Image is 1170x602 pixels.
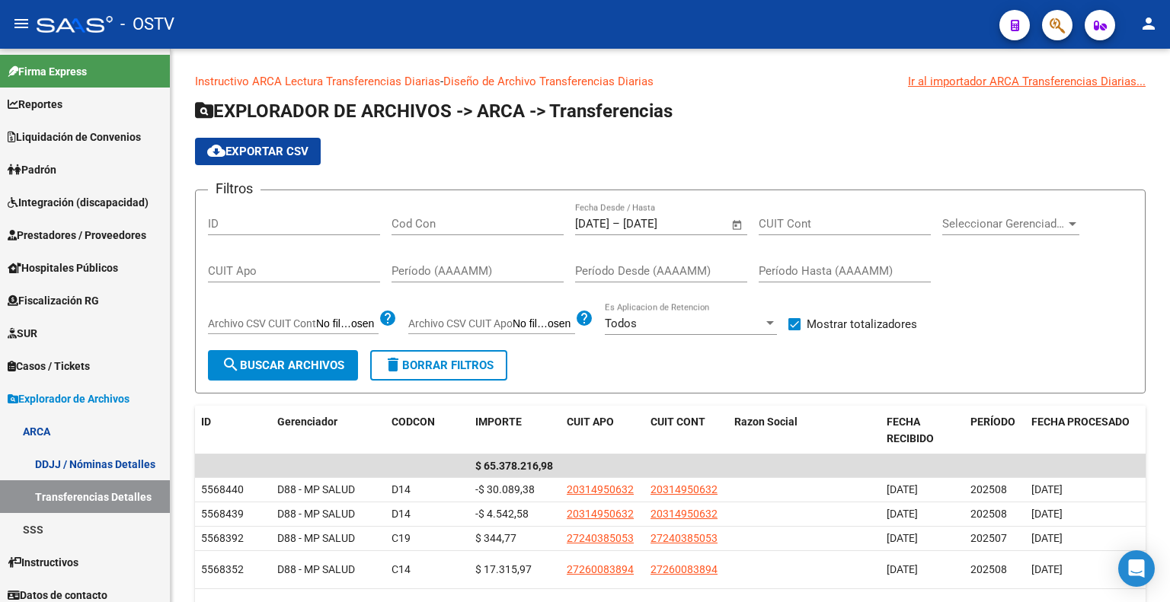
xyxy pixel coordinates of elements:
span: D14 [392,483,411,495]
span: [DATE] [887,508,918,520]
span: -$ 30.089,38 [475,483,535,495]
span: PERÍODO [970,416,1015,428]
span: [DATE] [1031,563,1063,575]
div: Open Intercom Messenger [1118,550,1155,587]
span: D14 [392,508,411,520]
span: Gerenciador [277,416,337,428]
span: Exportar CSV [207,145,308,158]
span: $ 17.315,97 [475,563,532,575]
span: IMPORTE [475,416,522,428]
span: CODCON [392,416,435,428]
span: Liquidación de Convenios [8,129,141,145]
span: EXPLORADOR DE ARCHIVOS -> ARCA -> Transferencias [195,100,673,122]
span: 27260083894 [567,563,634,575]
input: Start date [575,217,609,231]
span: Hospitales Públicos [8,260,118,276]
datatable-header-cell: CODCON [385,406,439,456]
span: SUR [8,325,37,342]
button: Borrar Filtros [370,350,507,381]
p: - [195,73,1146,90]
span: – [612,217,620,231]
span: Padrón [8,161,56,178]
datatable-header-cell: IMPORTE [469,406,561,456]
datatable-header-cell: FECHA RECIBIDO [881,406,964,456]
span: 27240385053 [651,532,718,544]
span: 202508 [970,508,1007,520]
span: 20314950632 [651,483,718,495]
span: 20314950632 [567,508,634,520]
span: Buscar Archivos [222,358,344,372]
span: - OSTV [120,8,174,41]
mat-icon: help [379,309,397,327]
span: 202507 [970,532,1007,544]
span: D88 - MP SALUD [277,532,355,544]
mat-icon: delete [384,355,402,374]
span: CUIT CONT [651,416,705,428]
mat-icon: cloud_download [207,142,225,160]
span: $ 65.378.216,98 [475,460,553,472]
span: -$ 4.542,58 [475,508,529,520]
h3: Filtros [208,178,261,199]
span: 5568439 [201,508,244,520]
button: Buscar Archivos [208,350,358,381]
span: Mostrar totalizadores [807,315,917,333]
span: [DATE] [1031,508,1063,520]
datatable-header-cell: Razon Social [728,406,881,456]
span: 27240385053 [567,532,634,544]
mat-icon: search [222,355,240,374]
span: D88 - MP SALUD [277,563,355,575]
button: Open calendar [729,216,746,234]
span: Reportes [8,96,62,113]
input: Archivo CSV CUIT Cont [316,317,379,331]
datatable-header-cell: PERÍODO [964,406,1025,456]
span: [DATE] [1031,483,1063,495]
span: 20314950632 [567,483,634,495]
span: 202508 [970,563,1007,575]
span: D88 - MP SALUD [277,508,355,520]
span: [DATE] [1031,532,1063,544]
span: [DATE] [887,483,918,495]
input: Archivo CSV CUIT Apo [513,317,575,331]
span: C14 [392,563,411,575]
span: Fiscalización RG [8,292,99,309]
span: 202508 [970,483,1007,495]
span: Casos / Tickets [8,358,90,374]
span: Firma Express [8,63,87,80]
span: Instructivos [8,554,78,571]
span: Prestadores / Proveedores [8,227,146,244]
span: Borrar Filtros [384,358,494,372]
span: C19 [392,532,411,544]
span: Archivo CSV CUIT Apo [408,317,513,330]
datatable-header-cell: CUIT APO [561,406,644,456]
span: 5568352 [201,563,244,575]
span: [DATE] [887,532,918,544]
button: Exportar CSV [195,138,321,165]
span: 5568440 [201,483,244,495]
span: FECHA PROCESADO [1031,416,1130,428]
div: Ir al importador ARCA Transferencias Diarias... [908,73,1146,90]
input: End date [623,217,697,231]
span: [DATE] [887,563,918,575]
span: CUIT APO [567,416,614,428]
span: Seleccionar Gerenciador [942,217,1066,231]
mat-icon: menu [12,14,30,33]
span: D88 - MP SALUD [277,483,355,495]
mat-icon: help [575,309,593,327]
span: Integración (discapacidad) [8,194,149,211]
span: 20314950632 [651,508,718,520]
span: 5568392 [201,532,244,544]
span: Explorador de Archivos [8,390,129,407]
span: 27260083894 [651,563,718,575]
datatable-header-cell: ID [195,406,271,456]
a: Instructivo ARCA Lectura Transferencias Diarias [195,75,440,88]
span: FECHA RECIBIDO [887,416,934,445]
span: $ 344,77 [475,532,516,544]
a: Diseño de Archivo Transferencias Diarias [443,75,654,88]
datatable-header-cell: CUIT CONT [644,406,728,456]
datatable-header-cell: FECHA PROCESADO [1025,406,1140,456]
mat-icon: person [1140,14,1158,33]
span: Archivo CSV CUIT Cont [208,317,316,330]
span: Razon Social [734,416,798,428]
span: Todos [605,317,637,330]
datatable-header-cell: Gerenciador [271,406,385,456]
